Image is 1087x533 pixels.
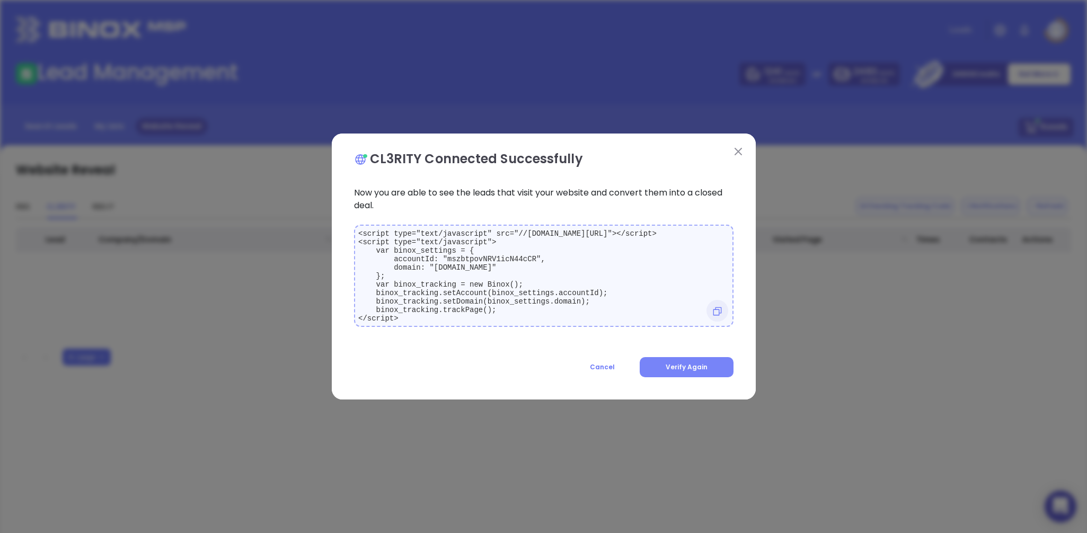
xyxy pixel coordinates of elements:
[735,148,742,155] img: close modal
[666,362,708,371] span: Verify Again
[590,362,615,371] span: Cancel
[640,357,733,377] button: Verify Again
[358,229,657,323] code: <script type="text/javascript" src="//[DOMAIN_NAME][URL]"></script> <script type="text/javascript...
[570,357,634,377] button: Cancel
[354,174,733,225] p: Now you are able to see the leads that visit your website and convert them into a closed deal.
[354,149,583,168] p: CL3RITY Connected Successfully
